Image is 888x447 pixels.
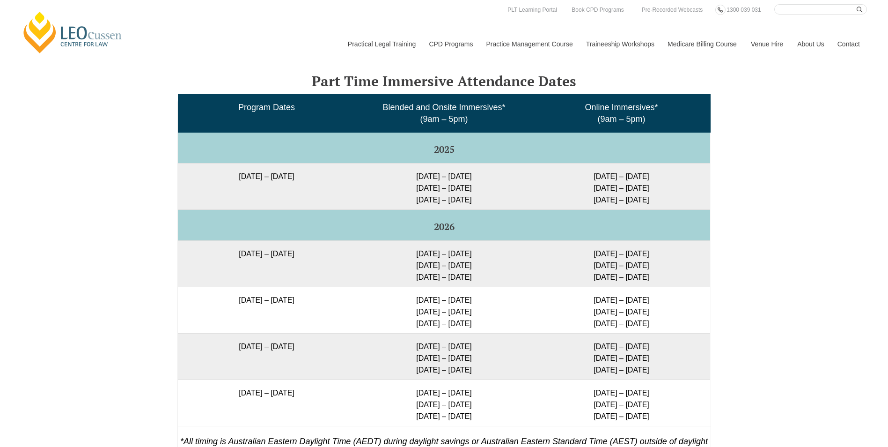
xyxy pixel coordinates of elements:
[533,240,710,287] td: [DATE] – [DATE] [DATE] – [DATE] [DATE] – [DATE]
[533,333,710,380] td: [DATE] – [DATE] [DATE] – [DATE] [DATE] – [DATE]
[21,10,125,54] a: [PERSON_NAME] Centre for Law
[533,163,710,209] td: [DATE] – [DATE] [DATE] – [DATE] [DATE] – [DATE]
[355,163,533,209] td: [DATE] – [DATE] [DATE] – [DATE] [DATE] – [DATE]
[790,24,830,64] a: About Us
[533,380,710,426] td: [DATE] – [DATE] [DATE] – [DATE] [DATE] – [DATE]
[355,240,533,287] td: [DATE] – [DATE] [DATE] – [DATE] [DATE] – [DATE]
[178,163,355,209] td: [DATE] – [DATE]
[355,380,533,426] td: [DATE] – [DATE] [DATE] – [DATE] [DATE] – [DATE]
[744,24,790,64] a: Venue Hire
[178,380,355,426] td: [DATE] – [DATE]
[341,24,422,64] a: Practical Legal Training
[8,162,115,185] input: Write a message…
[182,222,706,232] h5: 2026
[830,24,867,64] a: Contact
[178,240,355,287] td: [DATE] – [DATE]
[639,5,705,15] a: Pre-Recorded Webcasts
[533,287,710,333] td: [DATE] – [DATE] [DATE] – [DATE] [DATE] – [DATE]
[15,106,108,124] p: If you have any questions, I'm here to help as always.
[96,166,111,181] button: Send a message
[8,18,115,89] img: Leo Cussen Centre for Law
[505,5,559,15] a: PLT Learning Portal
[87,198,115,226] button: Open LiveChat chat widget
[15,95,108,104] h2: Welcome back!
[422,24,479,64] a: CPD Programs
[727,7,761,13] span: 1300 039 031
[177,74,711,89] h3: Part Time Immersive Attendance Dates
[178,287,355,333] td: [DATE] – [DATE]
[569,5,626,15] a: Book CPD Programs
[14,130,109,148] button: Start the chat
[724,5,763,15] a: 1300 039 031
[579,24,660,64] a: Traineeship Workshops
[660,24,744,64] a: Medicare Billing Course
[585,103,658,124] span: Online Immersives* (9am – 5pm)
[355,333,533,380] td: [DATE] – [DATE] [DATE] – [DATE] [DATE] – [DATE]
[238,103,295,112] span: Program Dates
[178,333,355,380] td: [DATE] – [DATE]
[355,287,533,333] td: [DATE] – [DATE] [DATE] – [DATE] [DATE] – [DATE]
[479,24,579,64] a: Practice Management Course
[182,144,706,155] h5: 2025
[382,103,505,124] span: Blended and Onsite Immersives* (9am – 5pm)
